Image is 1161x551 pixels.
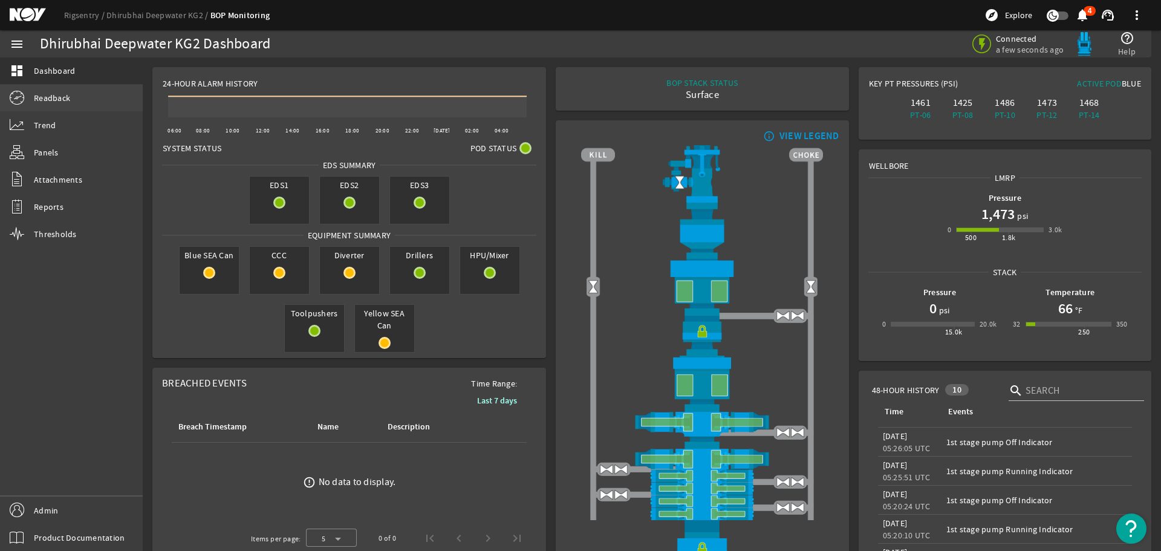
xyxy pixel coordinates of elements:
[320,177,379,194] span: EDS2
[872,384,940,396] span: 48-Hour History
[106,10,210,21] a: Dhirubhai Deepwater KG2
[376,127,389,134] text: 20:00
[945,326,963,338] div: 15.0k
[1002,232,1016,244] div: 1.8k
[405,127,419,134] text: 22:00
[989,266,1021,278] span: Stack
[177,420,301,434] div: Breach Timestamp
[581,316,823,356] img: RiserConnectorLock.png
[1009,383,1023,398] i: search
[946,405,1122,419] div: Events
[1077,78,1122,89] span: Active Pod
[34,504,58,517] span: Admin
[581,356,823,411] img: LowerAnnularOpen.png
[460,247,519,264] span: HPU/Mixer
[581,482,823,495] img: PipeRamOpen.png
[1070,97,1108,109] div: 1468
[980,318,997,330] div: 20.0k
[345,127,359,134] text: 18:00
[986,109,1024,121] div: PT-10
[40,38,270,50] div: Dhirubhai Deepwater KG2 Dashboard
[250,247,309,264] span: CCC
[1029,97,1066,109] div: 1473
[180,247,239,264] span: Blue SEA Can
[581,145,823,203] img: RiserAdapter.png
[869,77,1005,94] div: Key PT Pressures (PSI)
[581,449,823,469] img: ShearRamOpen.png
[167,127,181,134] text: 06:00
[477,395,517,406] b: Last 7 days
[1116,318,1128,330] div: 350
[944,97,981,109] div: 1425
[34,146,59,158] span: Panels
[883,431,908,442] legacy-datetime-component: [DATE]
[304,229,395,241] span: Equipment Summary
[1072,32,1096,56] img: Bluepod.svg
[1070,109,1108,121] div: PT-14
[581,412,823,432] img: ShearRamOpen.png
[1005,9,1032,21] span: Explore
[599,487,614,502] img: ValveOpen.png
[1029,109,1066,121] div: PT-12
[883,501,931,512] legacy-datetime-component: 05:20:24 UTC
[1118,45,1136,57] span: Help
[1122,1,1151,30] button: more_vert
[470,142,517,154] span: Pod Status
[163,142,221,154] span: System Status
[902,97,939,109] div: 1461
[581,432,823,448] img: BopBodyShearBottom.png
[1101,8,1115,22] mat-icon: support_agent
[495,127,509,134] text: 04:00
[1046,287,1094,298] b: Temperature
[226,127,239,134] text: 10:00
[883,489,908,500] legacy-datetime-component: [DATE]
[776,425,790,440] img: ValveOpen.png
[996,33,1064,44] span: Connected
[163,77,258,90] span: 24-Hour Alarm History
[989,192,1021,204] b: Pressure
[390,247,449,264] span: Drillers
[285,305,344,322] span: Toolpushers
[790,425,805,440] img: ValveOpen.png
[581,469,823,482] img: PipeRamOpen.png
[981,204,1015,224] h1: 1,473
[162,377,247,390] span: Breached Events
[790,308,805,323] img: ValveOpen.png
[581,259,823,316] img: UpperAnnularOpen.png
[10,37,24,51] mat-icon: menu
[666,77,738,89] div: BOP STACK STATUS
[923,287,956,298] b: Pressure
[586,280,600,295] img: Valve2Open.png
[666,89,738,101] div: Surface
[882,318,886,330] div: 0
[1122,78,1141,89] span: Blue
[251,533,301,545] div: Items per page:
[883,530,931,541] legacy-datetime-component: 05:20:10 UTC
[776,500,790,515] img: ValveOpen.png
[34,201,63,213] span: Reports
[1058,299,1073,318] h1: 66
[945,384,969,396] div: 10
[34,228,77,240] span: Thresholds
[285,127,299,134] text: 14:00
[581,203,823,259] img: FlexJoint.png
[1075,8,1090,22] mat-icon: notifications
[319,476,396,488] div: No data to display.
[1078,326,1090,338] div: 250
[996,44,1064,55] span: a few seconds ago
[672,175,687,190] img: Valve2Open.png
[883,518,908,529] legacy-datetime-component: [DATE]
[178,420,247,434] div: Breach Timestamp
[303,476,316,489] mat-icon: error_outline
[1013,318,1021,330] div: 32
[34,119,56,131] span: Trend
[965,232,977,244] div: 500
[1026,383,1134,398] input: Search
[948,224,951,236] div: 0
[948,405,973,419] div: Events
[34,92,70,104] span: Readback
[883,460,908,471] legacy-datetime-component: [DATE]
[937,304,950,316] span: psi
[946,523,1127,535] div: 1st stage pump Running Indicator
[946,494,1127,506] div: 1st stage pump Off Indicator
